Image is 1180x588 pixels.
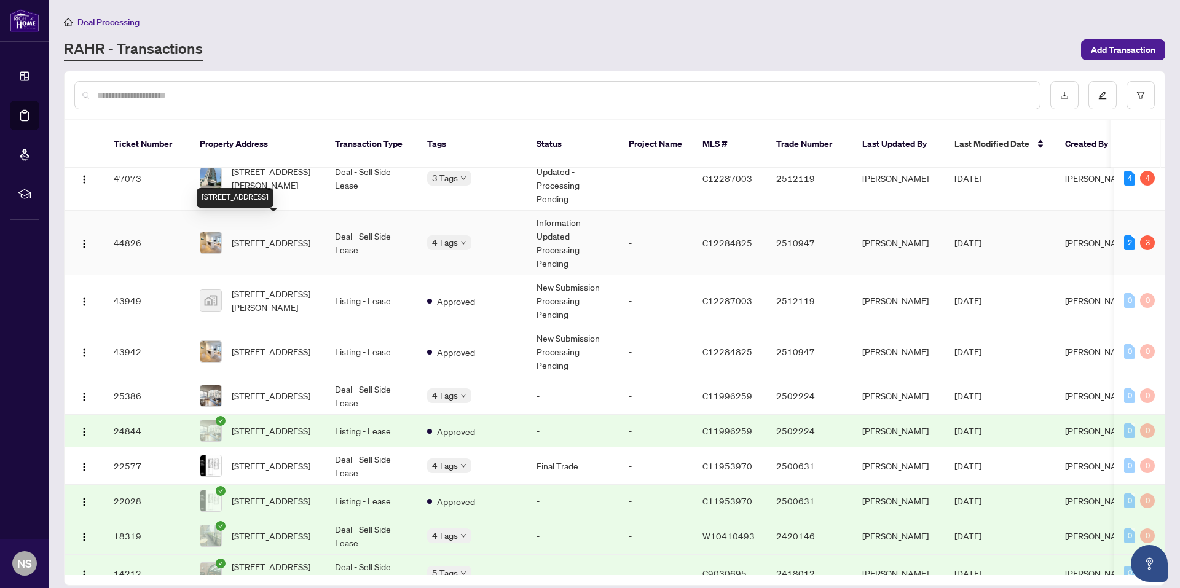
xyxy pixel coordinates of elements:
td: 2500631 [766,447,852,485]
td: [PERSON_NAME] [852,326,945,377]
button: Logo [74,563,94,583]
td: Deal - Sell Side Lease [325,377,417,415]
span: [STREET_ADDRESS] [232,459,310,472]
span: 5 Tags [432,566,458,580]
td: 2502224 [766,377,852,415]
span: down [460,393,466,399]
span: [DATE] [954,295,981,306]
img: thumbnail-img [200,232,221,253]
button: Logo [74,421,94,441]
img: thumbnail-img [200,385,221,406]
span: Approved [437,345,475,359]
span: check-circle [216,521,226,531]
td: New Submission - Processing Pending [527,326,619,377]
th: Transaction Type [325,120,417,168]
span: C12284825 [702,346,752,357]
span: Approved [437,294,475,308]
span: [PERSON_NAME] [1065,346,1131,357]
span: C11953970 [702,460,752,471]
div: 0 [1140,388,1155,403]
img: thumbnail-img [200,490,221,511]
span: [STREET_ADDRESS] [232,236,310,249]
span: [STREET_ADDRESS][PERSON_NAME] [232,560,315,587]
button: Logo [74,233,94,253]
span: [PERSON_NAME] [1065,495,1131,506]
td: Information Updated - Processing Pending [527,146,619,211]
td: 43949 [104,275,190,326]
span: [DATE] [954,346,981,357]
td: Final Trade [527,447,619,485]
span: [STREET_ADDRESS] [232,389,310,402]
span: [PERSON_NAME] [1065,460,1131,471]
th: Ticket Number [104,120,190,168]
span: down [460,463,466,469]
td: - [619,275,693,326]
td: 25386 [104,377,190,415]
td: - [619,377,693,415]
td: [PERSON_NAME] [852,517,945,555]
span: 4 Tags [432,458,458,472]
td: Listing - Lease [325,326,417,377]
td: Deal - Sell Side Lease [325,517,417,555]
span: W10410493 [702,530,755,541]
div: 0 [1140,423,1155,438]
div: 0 [1124,566,1135,581]
span: Approved [437,495,475,508]
button: Logo [74,168,94,188]
span: [STREET_ADDRESS] [232,494,310,508]
span: C11996259 [702,390,752,401]
div: 0 [1124,493,1135,508]
img: thumbnail-img [200,563,221,584]
div: 0 [1140,293,1155,308]
td: Listing - Lease [325,275,417,326]
td: [PERSON_NAME] [852,485,945,517]
span: 3 Tags [432,171,458,185]
img: thumbnail-img [200,420,221,441]
img: thumbnail-img [200,168,221,189]
div: 0 [1124,528,1135,543]
span: [PERSON_NAME] [1065,173,1131,184]
img: thumbnail-img [200,525,221,546]
div: 0 [1124,293,1135,308]
div: 4 [1124,171,1135,186]
td: Deal - Sell Side Lease [325,211,417,275]
span: [PERSON_NAME] [1065,568,1131,579]
img: Logo [79,392,89,402]
span: [PERSON_NAME] [1065,295,1131,306]
img: Logo [79,297,89,307]
span: NS [17,555,32,572]
button: download [1050,81,1079,109]
td: 2510947 [766,326,852,377]
td: 43942 [104,326,190,377]
img: thumbnail-img [200,341,221,362]
span: download [1060,91,1069,100]
th: Status [527,120,619,168]
button: Logo [74,491,94,511]
button: Open asap [1131,545,1168,582]
td: New Submission - Processing Pending [527,275,619,326]
button: edit [1088,81,1117,109]
button: filter [1127,81,1155,109]
td: [PERSON_NAME] [852,211,945,275]
th: Trade Number [766,120,852,168]
span: [PERSON_NAME] [1065,425,1131,436]
img: Logo [79,174,89,184]
td: Information Updated - Processing Pending [527,211,619,275]
td: - [619,447,693,485]
div: 0 [1124,423,1135,438]
td: - [619,517,693,555]
div: 4 [1140,171,1155,186]
img: logo [10,9,39,32]
span: down [460,175,466,181]
div: 0 [1140,493,1155,508]
span: 4 Tags [432,235,458,249]
div: 0 [1124,458,1135,473]
span: C11953970 [702,495,752,506]
span: [DATE] [954,173,981,184]
td: 2420146 [766,517,852,555]
div: 2 [1124,235,1135,250]
span: [DATE] [954,460,981,471]
td: 47073 [104,146,190,211]
span: [DATE] [954,425,981,436]
span: home [64,18,73,26]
